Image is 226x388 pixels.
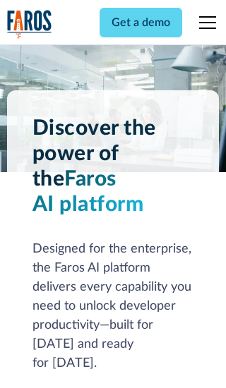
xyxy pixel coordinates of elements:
a: home [7,10,52,39]
span: Faros AI platform [32,169,144,215]
div: menu [191,6,219,40]
div: Designed for the enterprise, the Faros AI platform delivers every capability you need to unlock d... [32,240,194,373]
img: Logo of the analytics and reporting company Faros. [7,10,52,39]
h1: Discover the power of the [32,116,194,217]
a: Get a demo [100,8,182,37]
